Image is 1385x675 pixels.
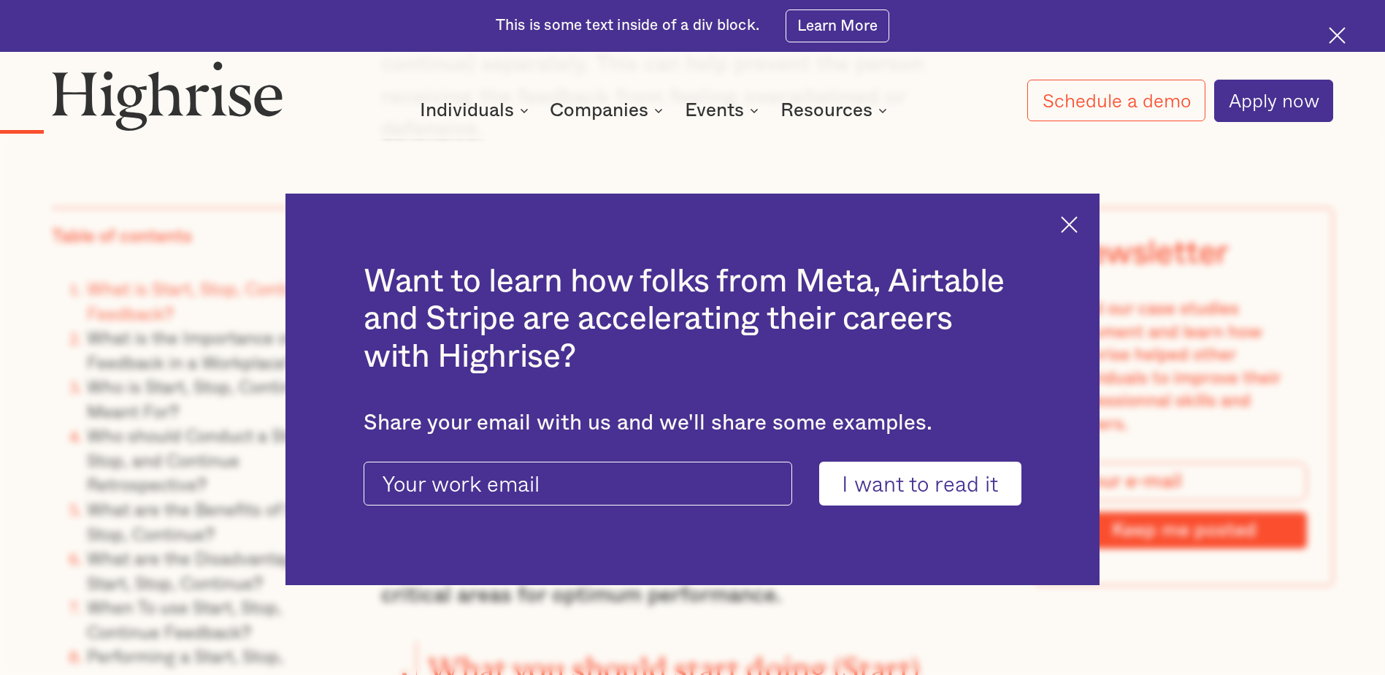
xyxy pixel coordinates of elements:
div: Events [685,102,744,119]
div: Share your email with us and we'll share some examples. [364,411,1021,436]
div: Companies [550,102,667,119]
div: Individuals [420,102,514,119]
div: Companies [550,102,648,119]
input: I want to read it [819,462,1021,505]
div: Events [685,102,763,119]
div: This is some text inside of a div block. [496,15,759,36]
div: Individuals [420,102,533,119]
img: Highrise logo [52,61,283,131]
h2: Want to learn how folks from Meta, Airtable and Stripe are accelerating their careers with Highrise? [364,263,1021,376]
div: Resources [780,102,891,119]
img: Cross icon [1061,216,1078,233]
form: current-ascender-blog-article-modal-form [364,462,1021,505]
a: Apply now [1214,80,1333,122]
a: Learn More [786,9,890,42]
div: Resources [780,102,872,119]
img: Cross icon [1329,27,1346,44]
input: Your work email [364,462,792,505]
a: Schedule a demo [1027,80,1205,121]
